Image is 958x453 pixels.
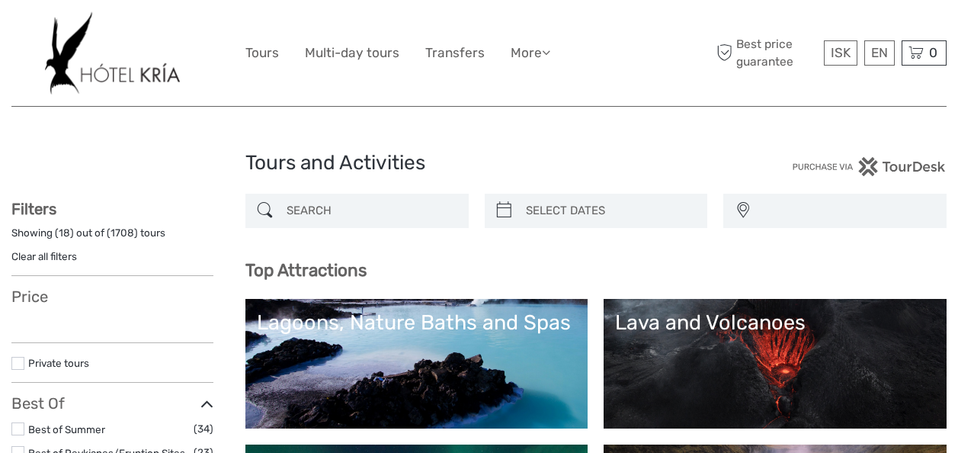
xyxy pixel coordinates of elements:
a: Multi-day tours [305,42,399,64]
div: Lagoons, Nature Baths and Spas [257,310,577,335]
a: Lava and Volcanoes [615,310,935,417]
span: ISK [831,45,851,60]
a: More [511,42,550,64]
span: 0 [927,45,940,60]
label: 18 [59,226,70,240]
img: PurchaseViaTourDesk.png [792,157,947,176]
div: EN [864,40,895,66]
a: Lagoons, Nature Baths and Spas [257,310,577,417]
span: (34) [194,420,213,438]
img: 532-e91e591f-ac1d-45f7-9962-d0f146f45aa0_logo_big.jpg [45,11,180,95]
input: SELECT DATES [520,198,700,224]
a: Transfers [425,42,485,64]
a: Best of Summer [28,423,105,435]
a: Clear all filters [11,250,77,262]
a: Tours [245,42,279,64]
h3: Best Of [11,394,213,413]
div: Lava and Volcanoes [615,310,935,335]
h3: Price [11,288,213,306]
b: Top Attractions [245,260,367,281]
input: SEARCH [280,198,461,224]
strong: Filters [11,200,56,218]
label: 1708 [111,226,134,240]
div: Showing ( ) out of ( ) tours [11,226,213,249]
a: Private tours [28,357,89,369]
span: Best price guarantee [713,36,820,69]
h1: Tours and Activities [245,151,713,175]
